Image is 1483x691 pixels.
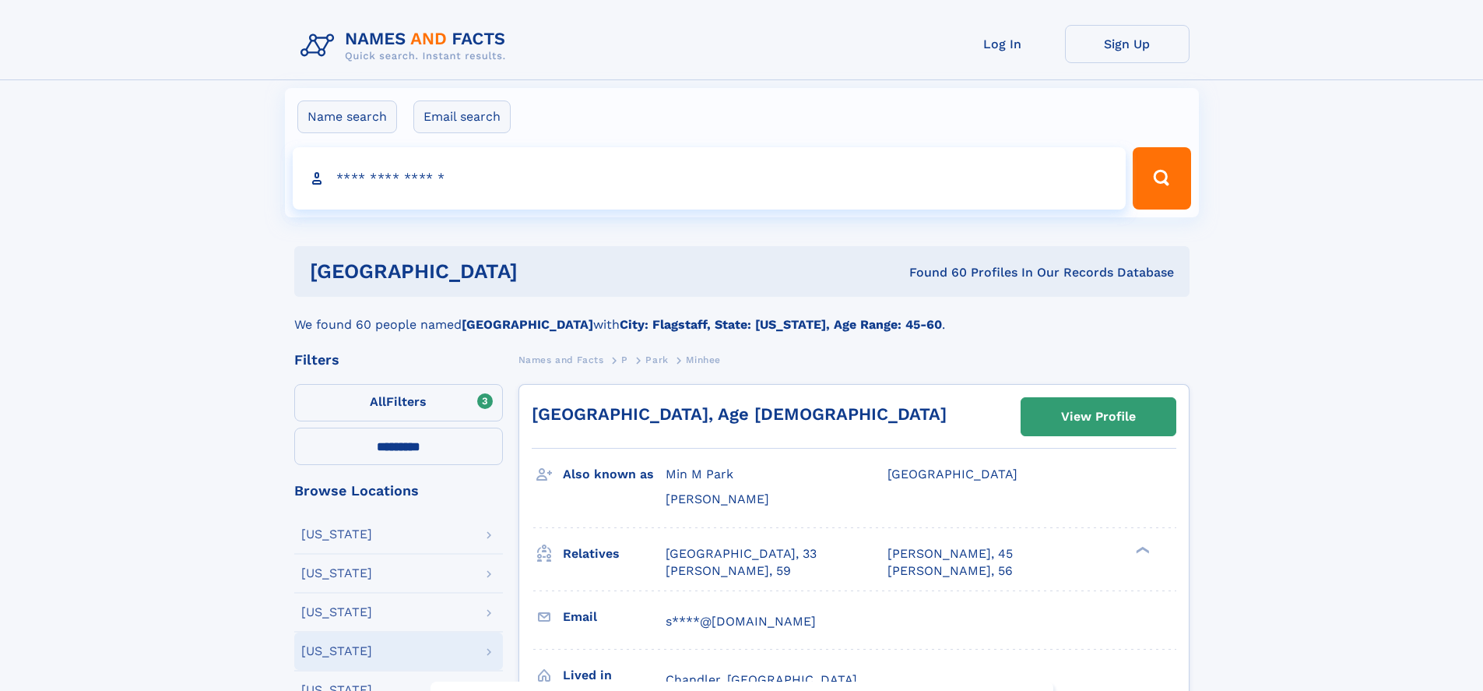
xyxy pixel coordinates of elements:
label: Name search [297,100,397,133]
span: P [621,354,628,365]
a: [PERSON_NAME], 56 [887,562,1013,580]
a: Log In [940,25,1065,63]
b: [GEOGRAPHIC_DATA] [462,317,593,332]
a: Park [645,350,668,369]
img: Logo Names and Facts [294,25,518,67]
span: Park [645,354,668,365]
div: [US_STATE] [301,528,372,541]
div: View Profile [1061,399,1136,435]
a: [PERSON_NAME], 45 [887,545,1013,562]
div: Browse Locations [294,484,503,498]
b: City: Flagstaff, State: [US_STATE], Age Range: 45-60 [620,317,942,332]
div: [US_STATE] [301,567,372,580]
h1: [GEOGRAPHIC_DATA] [310,262,714,281]
a: [GEOGRAPHIC_DATA], 33 [666,545,817,562]
a: View Profile [1021,398,1176,435]
a: P [621,350,628,369]
label: Email search [413,100,511,133]
h3: Email [563,604,666,630]
button: Search Button [1133,147,1190,210]
div: ❯ [1132,545,1151,555]
span: Min M Park [666,467,733,481]
div: We found 60 people named with . [294,297,1190,334]
input: search input [293,147,1126,210]
a: [PERSON_NAME], 59 [666,562,791,580]
span: Chandler, [GEOGRAPHIC_DATA] [666,672,857,687]
a: [GEOGRAPHIC_DATA], Age [DEMOGRAPHIC_DATA] [532,404,947,424]
label: Filters [294,384,503,421]
div: Found 60 Profiles In Our Records Database [713,264,1174,281]
h3: Relatives [563,541,666,567]
a: Names and Facts [518,350,604,369]
div: Filters [294,353,503,367]
div: [US_STATE] [301,645,372,658]
span: All [370,394,386,409]
a: Sign Up [1065,25,1190,63]
span: [GEOGRAPHIC_DATA] [887,467,1017,481]
div: [US_STATE] [301,606,372,619]
span: Minhee [686,354,721,365]
span: [PERSON_NAME] [666,492,769,506]
h3: Also known as [563,461,666,488]
h3: Lived in [563,662,666,689]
